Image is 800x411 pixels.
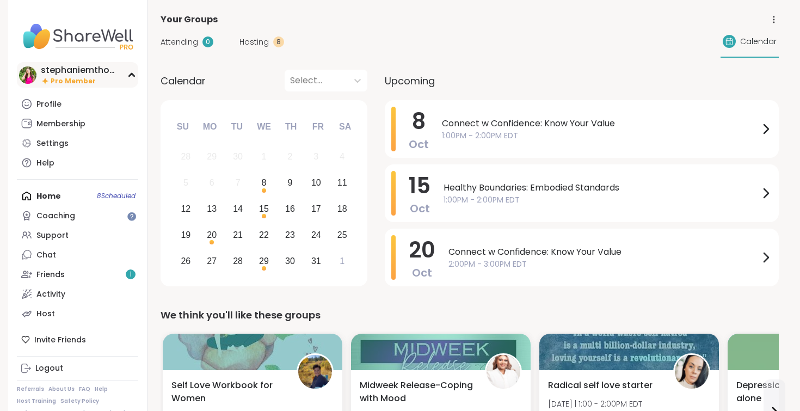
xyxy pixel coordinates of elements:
[311,201,321,216] div: 17
[233,149,243,164] div: 30
[17,114,138,133] a: Membership
[36,230,69,241] div: Support
[410,201,430,216] span: Oct
[444,181,759,194] span: Healthy Boundaries: Embodied Standards
[233,201,243,216] div: 14
[360,379,473,405] span: Midweek Release-Coping with Mood
[252,115,276,139] div: We
[95,385,108,393] a: Help
[60,397,99,405] a: Safety Policy
[448,259,759,270] span: 2:00PM - 3:00PM EDT
[35,363,63,374] div: Logout
[17,397,56,405] a: Host Training
[127,212,136,221] iframe: Spotlight
[311,228,321,242] div: 24
[36,309,55,320] div: Host
[79,385,90,393] a: FAQ
[287,175,292,190] div: 9
[340,149,344,164] div: 4
[330,145,354,169] div: Not available Saturday, October 4th, 2025
[36,138,69,149] div: Settings
[226,223,250,247] div: Choose Tuesday, October 21st, 2025
[444,194,759,206] span: 1:00PM - 2:00PM EDT
[17,133,138,153] a: Settings
[304,171,328,195] div: Choose Friday, October 10th, 2025
[548,379,653,392] span: Radical self love starter
[226,198,250,221] div: Choose Tuesday, October 14th, 2025
[262,149,267,164] div: 1
[36,158,54,169] div: Help
[207,254,217,268] div: 27
[675,355,709,389] img: KindLiz
[161,36,198,48] span: Attending
[385,73,435,88] span: Upcoming
[253,198,276,221] div: Choose Wednesday, October 15th, 2025
[412,265,432,280] span: Oct
[311,175,321,190] div: 10
[226,249,250,273] div: Choose Tuesday, October 28th, 2025
[36,211,75,222] div: Coaching
[236,175,241,190] div: 7
[487,355,520,389] img: Shawnti
[181,149,190,164] div: 28
[200,198,224,221] div: Choose Monday, October 13th, 2025
[330,171,354,195] div: Choose Saturday, October 11th, 2025
[17,17,138,56] img: ShareWell Nav Logo
[17,94,138,114] a: Profile
[740,36,777,47] span: Calendar
[48,385,75,393] a: About Us
[161,13,218,26] span: Your Groups
[200,171,224,195] div: Not available Monday, October 6th, 2025
[233,228,243,242] div: 21
[273,36,284,47] div: 8
[36,99,61,110] div: Profile
[548,398,642,409] span: [DATE] | 1:00 - 2:00PM EDT
[17,206,138,225] a: Coaching
[253,249,276,273] div: Choose Wednesday, October 29th, 2025
[17,304,138,323] a: Host
[174,223,198,247] div: Choose Sunday, October 19th, 2025
[337,201,347,216] div: 18
[41,64,122,76] div: stephaniemthoma
[330,198,354,221] div: Choose Saturday, October 18th, 2025
[161,73,206,88] span: Calendar
[36,269,65,280] div: Friends
[287,149,292,164] div: 2
[340,254,344,268] div: 1
[306,115,330,139] div: Fr
[279,115,303,139] div: Th
[239,36,269,48] span: Hosting
[36,119,85,130] div: Membership
[200,223,224,247] div: Choose Monday, October 20th, 2025
[130,270,132,279] span: 1
[442,130,759,142] span: 1:00PM - 2:00PM EDT
[183,175,188,190] div: 5
[200,249,224,273] div: Choose Monday, October 27th, 2025
[181,228,190,242] div: 19
[330,249,354,273] div: Choose Saturday, November 1st, 2025
[17,385,44,393] a: Referrals
[279,223,302,247] div: Choose Thursday, October 23rd, 2025
[36,250,56,261] div: Chat
[304,223,328,247] div: Choose Friday, October 24th, 2025
[226,171,250,195] div: Not available Tuesday, October 7th, 2025
[225,115,249,139] div: Tu
[174,145,198,169] div: Not available Sunday, September 28th, 2025
[279,171,302,195] div: Choose Thursday, October 9th, 2025
[226,145,250,169] div: Not available Tuesday, September 30th, 2025
[210,175,214,190] div: 6
[337,175,347,190] div: 11
[285,228,295,242] div: 23
[17,225,138,245] a: Support
[313,149,318,164] div: 3
[233,254,243,268] div: 28
[304,198,328,221] div: Choose Friday, October 17th, 2025
[181,201,190,216] div: 12
[207,228,217,242] div: 20
[330,223,354,247] div: Choose Saturday, October 25th, 2025
[262,175,267,190] div: 8
[298,355,332,389] img: CharityRoss
[174,198,198,221] div: Choose Sunday, October 12th, 2025
[19,66,36,84] img: stephaniemthoma
[17,284,138,304] a: Activity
